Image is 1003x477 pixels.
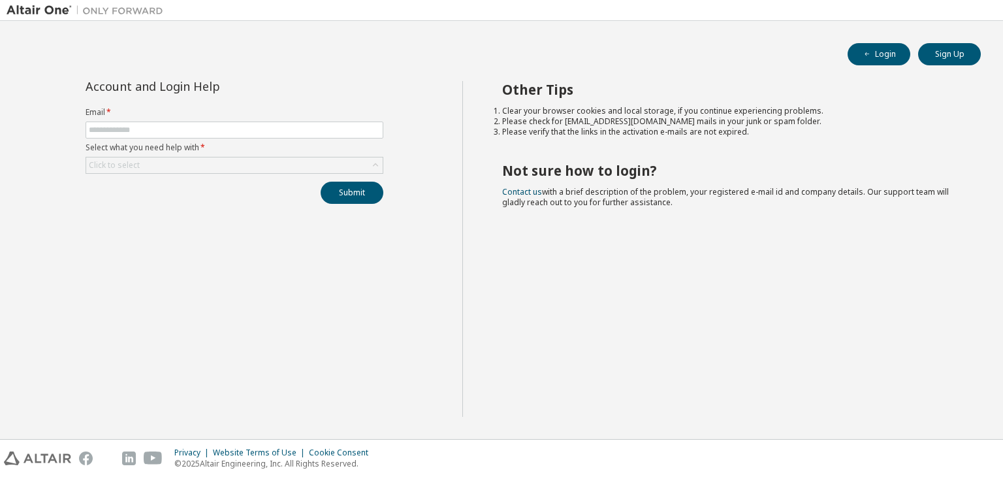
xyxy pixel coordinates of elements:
label: Select what you need help with [86,142,383,153]
span: with a brief description of the problem, your registered e-mail id and company details. Our suppo... [502,186,949,208]
div: Website Terms of Use [213,448,309,458]
img: Altair One [7,4,170,17]
li: Please check for [EMAIL_ADDRESS][DOMAIN_NAME] mails in your junk or spam folder. [502,116,958,127]
div: Account and Login Help [86,81,324,91]
a: Contact us [502,186,542,197]
div: Click to select [86,157,383,173]
li: Please verify that the links in the activation e-mails are not expired. [502,127,958,137]
li: Clear your browser cookies and local storage, if you continue experiencing problems. [502,106,958,116]
button: Sign Up [918,43,981,65]
img: facebook.svg [79,452,93,465]
div: Cookie Consent [309,448,376,458]
div: Privacy [174,448,213,458]
div: Click to select [89,160,140,171]
button: Login [848,43,910,65]
h2: Other Tips [502,81,958,98]
img: linkedin.svg [122,452,136,465]
label: Email [86,107,383,118]
button: Submit [321,182,383,204]
img: altair_logo.svg [4,452,71,465]
p: © 2025 Altair Engineering, Inc. All Rights Reserved. [174,458,376,469]
h2: Not sure how to login? [502,162,958,179]
img: youtube.svg [144,452,163,465]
